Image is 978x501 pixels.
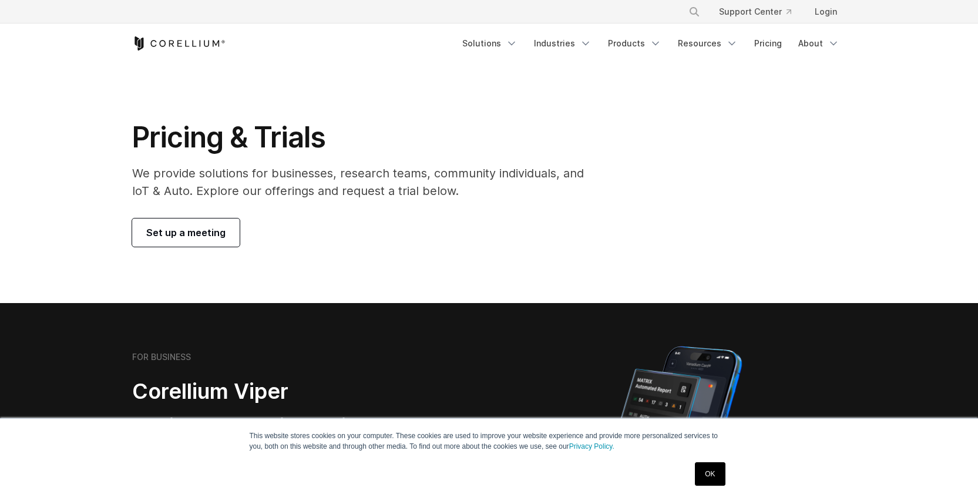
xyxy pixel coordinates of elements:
a: Privacy Policy. [569,442,614,450]
div: Navigation Menu [455,33,846,54]
p: We provide solutions for businesses, research teams, community individuals, and IoT & Auto. Explo... [132,164,600,200]
button: Search [684,1,705,22]
a: Support Center [710,1,801,22]
a: Industries [527,33,599,54]
a: Solutions [455,33,525,54]
div: Navigation Menu [674,1,846,22]
a: Corellium Home [132,36,226,51]
h3: Mobile App Security Testing [132,414,433,436]
a: About [791,33,846,54]
a: Pricing [747,33,789,54]
p: This website stores cookies on your computer. These cookies are used to improve your website expe... [250,431,729,452]
h6: FOR BUSINESS [132,352,191,362]
a: Login [805,1,846,22]
a: Set up a meeting [132,218,240,247]
h2: Corellium Viper [132,378,433,405]
h1: Pricing & Trials [132,120,600,155]
span: Set up a meeting [146,226,226,240]
a: OK [695,462,725,486]
a: Resources [671,33,745,54]
a: Products [601,33,668,54]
